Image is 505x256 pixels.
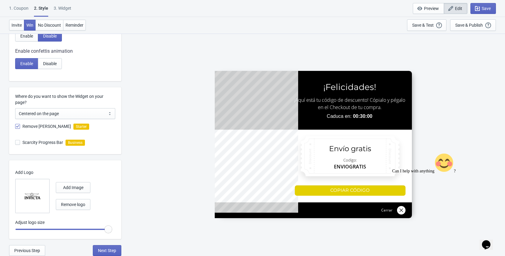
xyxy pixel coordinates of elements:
[470,3,496,14] button: Save
[15,31,38,42] button: Enable
[43,61,57,66] span: Disable
[38,58,62,69] button: Disable
[9,245,45,256] button: Previous Step
[45,2,64,22] img: :blush:
[14,248,40,253] span: Previous Step
[15,58,38,69] button: Enable
[424,6,439,11] span: Preview
[61,202,85,207] span: Remove logo
[66,23,83,28] span: Reminder
[390,151,499,229] iframe: chat widget
[15,219,112,226] p: Adjust logo size
[38,31,62,42] button: Disable
[24,20,36,31] button: Win
[22,139,63,145] span: Scarcity Progress Bar
[15,93,115,105] label: Where do you want to show the Widget on your page?
[2,18,66,23] span: Can I help with anything ?
[12,23,22,28] span: Invite
[56,199,90,210] button: Remove logo
[20,34,33,38] span: Enable
[35,20,63,31] button: No Discount
[482,6,491,11] span: Save
[98,248,116,253] span: Next Step
[38,23,61,28] span: No Discount
[15,169,112,176] p: Add Logo
[450,19,496,31] button: Save & Publish
[93,245,121,256] button: Next Step
[455,6,462,11] span: Edit
[9,5,29,16] div: 1. Coupon
[22,123,71,129] span: Remove [PERSON_NAME]
[480,232,499,250] iframe: chat widget
[455,23,483,28] div: Save & Publish
[34,5,48,17] div: 2 . Style
[20,61,33,66] span: Enable
[43,34,57,38] span: Disable
[412,23,434,28] div: Save & Test
[63,185,83,190] span: Add Image
[444,3,467,14] button: Edit
[15,48,73,55] span: Enable confettis animation
[2,2,112,23] div: Can I help with anything😊?
[66,140,85,146] i: Business
[22,185,43,207] img: 1758148805094.jpg
[407,19,446,31] button: Save & Test
[54,5,71,16] div: 3. Widget
[73,124,89,130] i: Starter
[56,182,90,193] button: Add Image
[26,23,33,28] span: Win
[63,20,86,31] button: Reminder
[9,20,24,31] button: Invite
[413,3,444,14] button: Preview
